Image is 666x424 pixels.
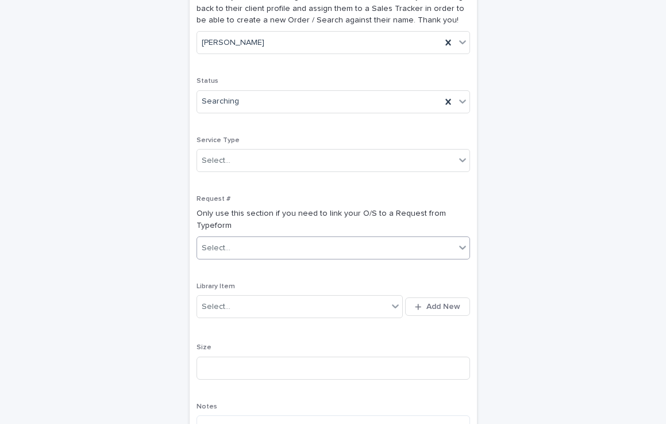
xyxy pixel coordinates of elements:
button: Add New [405,297,469,316]
span: Library Item [197,283,235,290]
span: Add New [426,303,460,311]
div: Select... [202,155,230,167]
span: Searching [202,96,239,108]
span: Service Type [197,137,240,144]
span: Status [197,78,218,85]
span: [PERSON_NAME] [202,37,264,49]
div: Select... [202,301,230,313]
span: Request # [197,196,230,203]
span: Notes [197,403,217,410]
div: Select... [202,242,230,254]
span: Size [197,344,211,351]
p: Only use this section if you need to link your O/S to a Request from Typeform [197,208,470,232]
